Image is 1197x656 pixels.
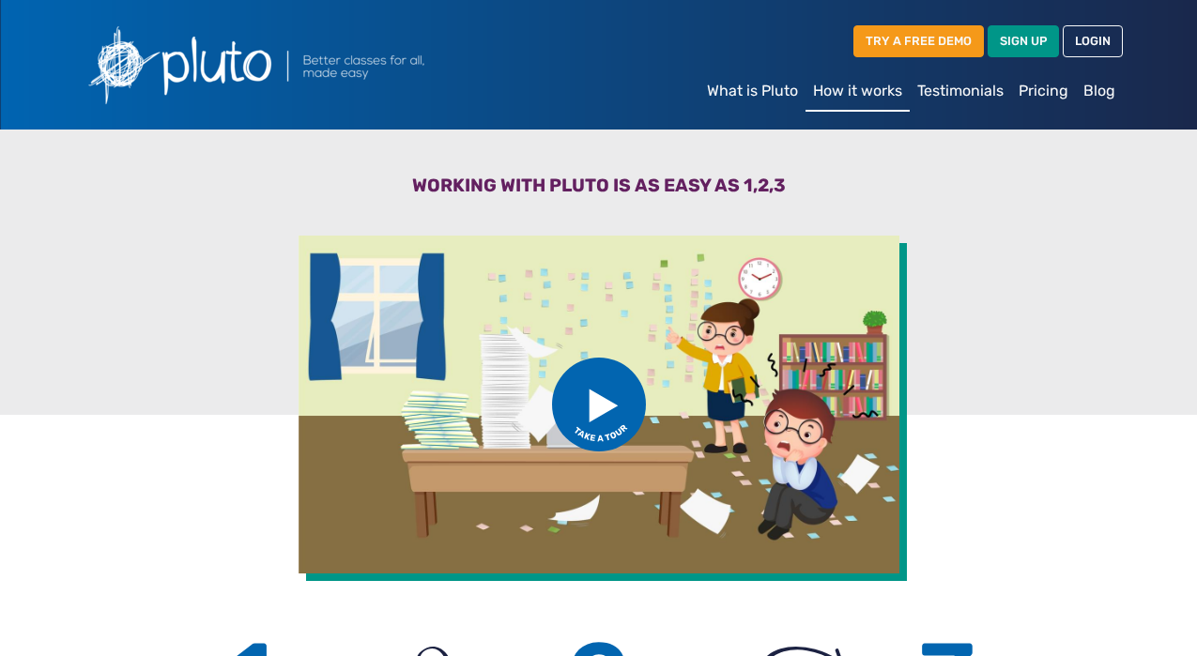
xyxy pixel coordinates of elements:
[910,72,1011,110] a: Testimonials
[86,175,1112,204] h3: Working with Pluto is as easy as 1,2,3
[1076,72,1123,110] a: Blog
[1011,72,1076,110] a: Pricing
[853,25,984,56] a: TRY A FREE DEMO
[75,15,526,114] img: Pluto logo with the text Better classes for all, made easy
[699,72,806,110] a: What is Pluto
[988,25,1059,56] a: SIGN UP
[552,358,646,451] img: btn_take_tour.svg
[1063,25,1123,56] a: LOGIN
[806,72,910,112] a: How it works
[299,236,899,573] img: Video of how Pluto works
